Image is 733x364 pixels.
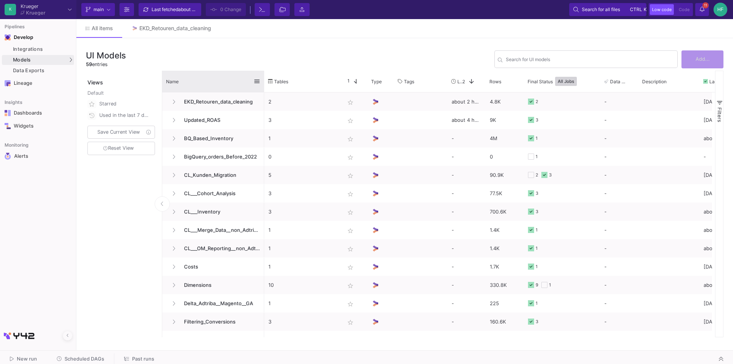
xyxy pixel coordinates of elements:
[346,134,355,144] mat-icon: star_border
[371,98,379,106] img: UI Model
[346,299,355,309] mat-icon: star_border
[5,4,16,15] div: K
[268,111,336,129] p: 3
[714,3,727,16] div: HF
[536,331,538,349] div: 3
[179,294,260,312] span: Delta_Adtriba__Magento__GA
[166,79,179,84] span: Name
[268,184,336,202] p: 3
[604,239,634,257] div: -
[506,58,674,63] input: Search for name, tables, ...
[179,313,260,331] span: Filtering_Conversions
[97,129,140,135] span: Save Current View
[179,93,260,111] span: EKD_Retouren_data_cleaning
[103,145,134,151] span: Reset View
[555,77,577,86] button: All Jobs
[536,166,538,184] div: 2
[549,166,552,184] div: 3
[346,98,355,107] mat-icon: star_border
[486,221,524,239] div: 1.4K
[86,98,157,110] button: Starred
[536,313,538,331] div: 3
[371,263,379,271] img: UI Model
[628,5,642,14] button: ctrlk
[371,171,379,179] img: UI Model
[536,203,538,221] div: 3
[2,77,74,89] a: Navigation iconLineage
[139,25,211,31] div: EKD_Retouren_data_cleaning
[604,129,634,147] div: -
[371,226,379,234] img: UI Model
[371,79,382,84] span: Type
[569,3,646,16] button: Search for all filesctrlk
[268,313,336,331] p: 3
[5,153,11,160] img: Navigation icon
[179,239,260,257] span: CL___OM_Reporting__non_Adtriba_
[268,221,336,239] p: 1
[486,294,524,312] div: 225
[650,4,674,15] button: Low code
[604,331,634,349] div: -
[346,281,355,290] mat-icon: star_border
[268,331,336,349] p: 8
[99,110,150,121] div: Used in the last 7 days
[346,318,355,327] mat-icon: star_border
[582,4,620,15] span: Search for all files
[81,3,115,16] button: main
[536,276,538,294] div: 9
[486,202,524,221] div: 700.6K
[536,221,538,239] div: 1
[152,4,197,15] div: Last fetched
[549,331,552,349] div: 5
[14,80,63,86] div: Lineage
[87,142,155,155] button: Reset View
[652,7,672,12] span: Low code
[5,123,11,129] img: Navigation icon
[447,111,486,129] div: about 4 hours ago
[179,111,260,129] span: Updated_ROAS
[346,189,355,199] mat-icon: star_border
[536,184,538,202] div: 3
[711,3,727,16] button: HF
[13,46,72,52] div: Integrations
[604,258,634,275] div: -
[139,3,201,16] button: Last fetchedabout 2 hours ago
[268,93,336,111] p: 2
[179,129,260,147] span: BQ_Based_Inventory
[268,239,336,257] p: 1
[268,276,336,294] p: 10
[2,150,74,163] a: Navigation iconAlerts
[457,79,462,84] span: Last Used
[676,4,692,15] button: Code
[346,263,355,272] mat-icon: star_border
[179,184,260,202] span: CL___Cohort_Analysis
[604,313,634,330] div: -
[268,294,336,312] p: 1
[486,331,524,349] div: 7K
[536,239,538,257] div: 1
[642,79,667,84] span: Description
[371,153,379,161] img: UI Model
[179,148,260,166] span: BigQuery_orders_Before_2022
[695,3,709,16] button: 11
[447,221,486,239] div: -
[371,318,379,326] img: UI Model
[679,7,689,12] span: Code
[528,73,589,90] div: Final Status
[486,312,524,331] div: 160.6K
[447,276,486,294] div: -
[604,166,634,184] div: -
[604,276,634,294] div: -
[371,299,379,307] img: UI Model
[14,110,63,116] div: Dashboards
[486,92,524,111] div: 4.8K
[604,111,634,129] div: -
[610,79,628,84] span: Data Tests
[346,153,355,162] mat-icon: star_border
[371,189,379,197] img: UI Model
[630,5,642,14] span: ctrl
[86,50,126,60] h3: UI Models
[268,258,336,276] p: 1
[447,294,486,312] div: -
[86,110,157,121] button: Used in the last 7 days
